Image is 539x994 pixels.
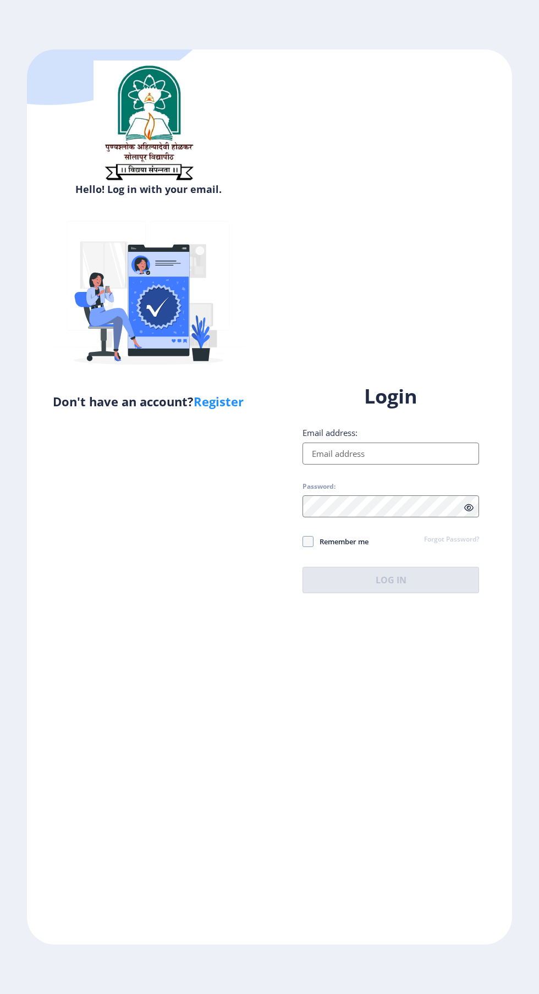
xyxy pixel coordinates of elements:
button: Log In [302,567,479,593]
img: Verified-rafiki.svg [52,200,245,393]
h1: Login [302,383,479,410]
h6: Hello! Log in with your email. [35,183,261,196]
label: Password: [302,482,335,491]
label: Email address: [302,427,358,438]
h5: Don't have an account? [35,393,261,410]
a: Forgot Password? [424,535,479,545]
span: Remember me [313,535,369,548]
input: Email address [302,443,479,465]
img: sulogo.png [94,60,204,185]
a: Register [194,393,244,410]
